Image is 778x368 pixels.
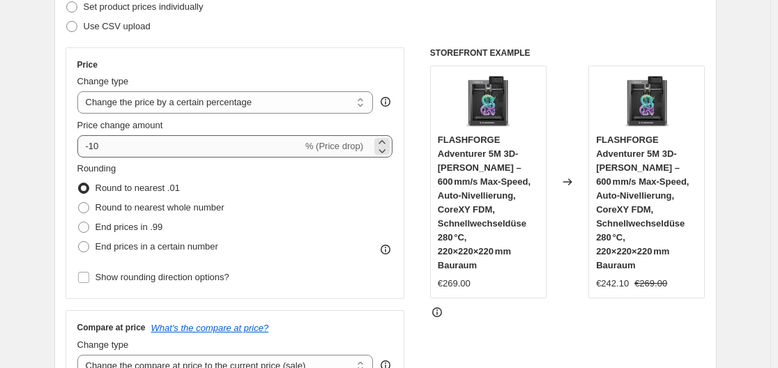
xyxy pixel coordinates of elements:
[460,73,516,129] img: 612ItHAvjAL_80x.jpg
[96,202,224,213] span: Round to nearest whole number
[438,277,471,291] div: €269.00
[596,277,629,291] div: €242.10
[596,135,689,270] span: FLASHFORGE Adventurer 5M 3D-[PERSON_NAME] – 600 mm/s Max-Speed, Auto-Nivellierung, CoreXY FDM, Sc...
[634,277,667,291] strike: €269.00
[96,272,229,282] span: Show rounding direction options?
[77,163,116,174] span: Rounding
[305,141,363,151] span: % (Price drop)
[96,222,163,232] span: End prices in .99
[96,183,180,193] span: Round to nearest .01
[77,339,129,350] span: Change type
[84,1,204,12] span: Set product prices individually
[84,21,151,31] span: Use CSV upload
[77,120,163,130] span: Price change amount
[77,135,303,158] input: -15
[438,135,531,270] span: FLASHFORGE Adventurer 5M 3D-[PERSON_NAME] – 600 mm/s Max-Speed, Auto-Nivellierung, CoreXY FDM, Sc...
[77,322,146,333] h3: Compare at price
[379,95,392,109] div: help
[96,241,218,252] span: End prices in a certain number
[430,47,705,59] h6: STOREFRONT EXAMPLE
[619,73,675,129] img: 612ItHAvjAL_80x.jpg
[77,59,98,70] h3: Price
[151,323,269,333] button: What's the compare at price?
[77,76,129,86] span: Change type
